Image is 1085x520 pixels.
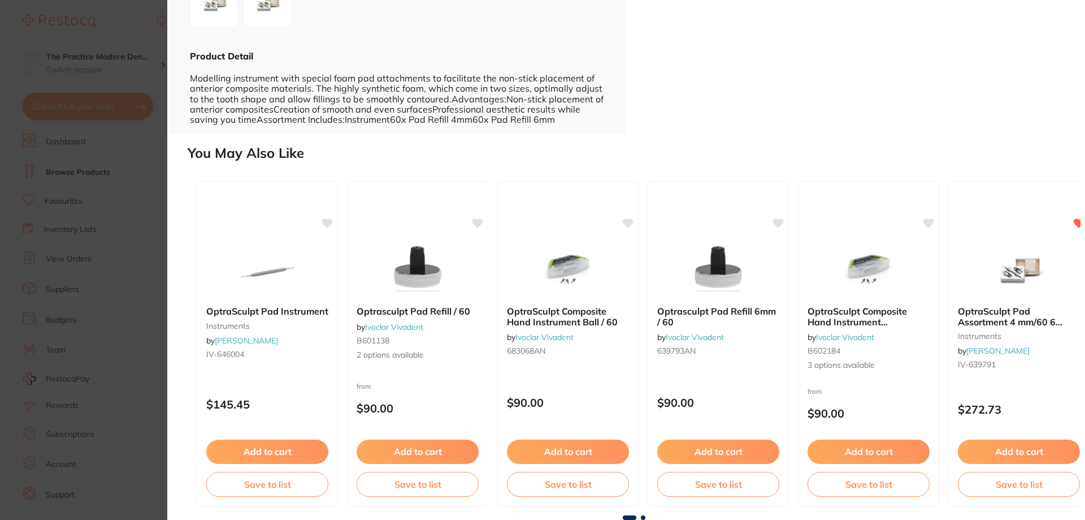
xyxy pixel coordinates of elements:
p: $90.00 [808,407,930,420]
button: Add to cart [507,440,629,463]
b: Optrasculpt Pad Refill / 60 [357,306,479,316]
button: Add to cart [808,440,930,463]
span: by [657,332,724,342]
img: OptraSculpt Pad Assortment 4 mm/60 6 mm/60 pad instr [982,240,1056,297]
span: from [357,382,371,390]
b: Product Detail [190,50,253,62]
p: $90.00 [507,396,629,409]
button: Add to cart [357,440,479,463]
span: by [958,346,1030,356]
button: Save to list [357,472,479,497]
p: $90.00 [657,396,779,409]
img: Optrasculpt Pad Refill / 60 [381,240,454,297]
img: Optrasculpt Pad Refill 6mm / 60 [682,240,755,297]
div: Modelling instrument with special foam pad attachments to facilitate the non-stick placement of a... [190,62,604,124]
p: $90.00 [357,402,479,415]
button: Add to cart [206,440,328,463]
small: instruments [958,332,1080,341]
img: OptraSculpt Composite Hand Instrument Contouring Refills / 60 [832,240,905,297]
span: by [808,332,874,342]
button: Save to list [206,472,328,497]
b: OptraSculpt Composite Hand Instrument Contouring Refills / 60 [808,306,930,327]
button: Save to list [808,472,930,497]
a: Ivoclar Vivadent [816,332,874,342]
button: Add to cart [958,440,1080,463]
small: B601138 [357,336,479,345]
a: [PERSON_NAME] [215,336,278,346]
span: by [357,322,423,332]
small: 639793AN [657,346,779,355]
button: Add to cart [657,440,779,463]
button: Save to list [507,472,629,497]
span: from [808,387,822,396]
a: Ivoclar Vivadent [515,332,574,342]
a: Ivoclar Vivadent [365,322,423,332]
h2: You May Also Like [188,145,1080,161]
p: $272.73 [958,403,1080,416]
b: OptraSculpt Pad Instrument [206,306,328,316]
small: B602184 [808,346,930,355]
span: by [206,336,278,346]
span: 3 options available [808,360,930,371]
button: Save to list [958,472,1080,497]
small: IV-639791 [958,360,1080,369]
img: OptraSculpt Composite Hand Instrument Ball / 60 [531,240,605,297]
b: OptraSculpt Pad Assortment 4 mm/60 6 mm/60 pad instr [958,306,1080,327]
span: by [507,332,574,342]
span: 2 options available [357,350,479,361]
small: instruments [206,321,328,330]
p: $145.45 [206,398,328,411]
a: Ivoclar Vivadent [666,332,724,342]
b: OptraSculpt Composite Hand Instrument Ball / 60 [507,306,629,327]
small: 683068AN [507,346,629,355]
img: OptraSculpt Pad Instrument [231,240,304,297]
a: [PERSON_NAME] [966,346,1030,356]
small: IV-646004 [206,350,328,359]
button: Save to list [657,472,779,497]
b: Optrasculpt Pad Refill 6mm / 60 [657,306,779,327]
